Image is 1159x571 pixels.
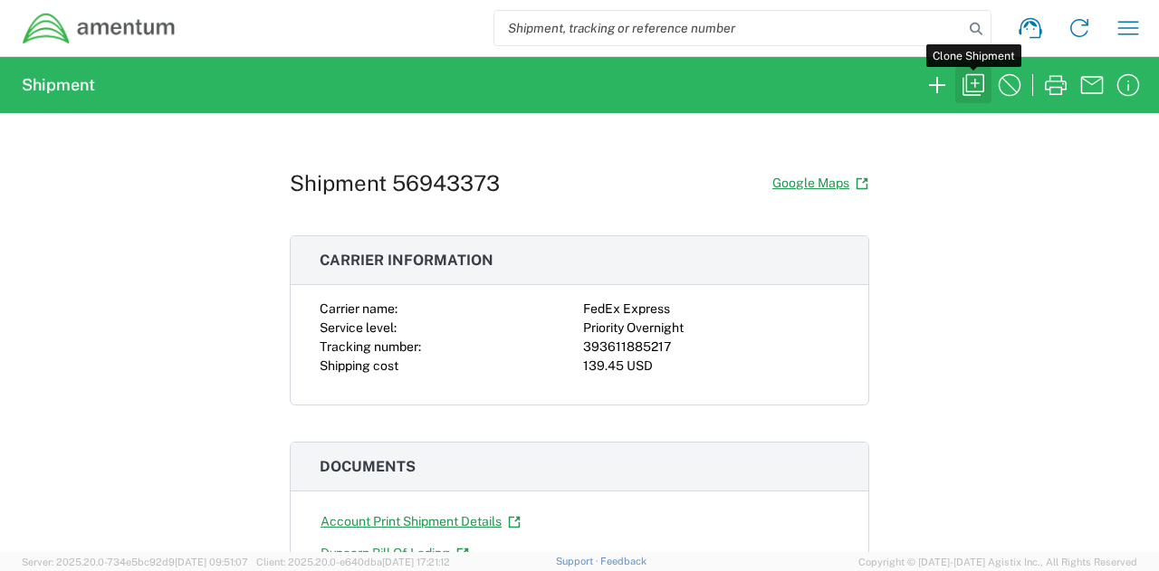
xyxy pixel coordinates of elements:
[22,12,177,45] img: dyncorp
[320,339,421,354] span: Tracking number:
[382,557,450,567] span: [DATE] 17:21:12
[556,556,601,566] a: Support
[494,11,963,45] input: Shipment, tracking or reference number
[583,357,839,376] div: 139.45 USD
[583,338,839,357] div: 393611885217
[858,554,1137,570] span: Copyright © [DATE]-[DATE] Agistix Inc., All Rights Reserved
[320,538,470,569] a: Dyncorp Bill Of Lading
[256,557,450,567] span: Client: 2025.20.0-e640dba
[771,167,869,199] a: Google Maps
[320,320,397,335] span: Service level:
[583,300,839,319] div: FedEx Express
[175,557,248,567] span: [DATE] 09:51:07
[583,319,839,338] div: Priority Overnight
[320,506,522,538] a: Account Print Shipment Details
[22,74,95,96] h2: Shipment
[320,358,398,373] span: Shipping cost
[290,170,500,196] h1: Shipment 56943373
[320,301,398,316] span: Carrier name:
[22,557,248,567] span: Server: 2025.20.0-734e5bc92d9
[320,458,416,475] span: Documents
[320,252,493,269] span: Carrier information
[600,556,647,566] a: Feedback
